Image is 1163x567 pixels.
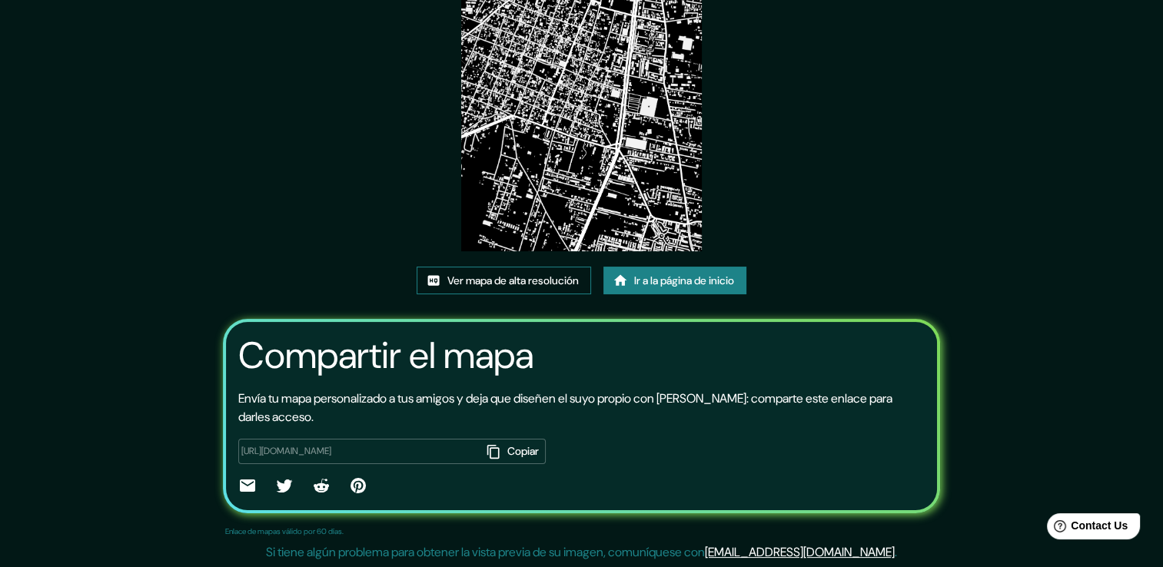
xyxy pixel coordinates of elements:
[447,271,579,290] font: Ver mapa de alta resolución
[705,544,895,560] a: [EMAIL_ADDRESS][DOMAIN_NAME]
[507,442,539,461] font: Copiar
[266,543,897,562] p: Si tiene algún problema para obtener la vista previa de su imagen, comuníquese con .
[238,390,925,426] p: Envía tu mapa personalizado a tus amigos y deja que diseñen el suyo propio con [PERSON_NAME]: com...
[482,439,546,464] button: Copiar
[225,526,344,537] p: Enlace de mapas válido por 60 días.
[1026,507,1146,550] iframe: Help widget launcher
[238,334,533,377] h3: Compartir el mapa
[634,271,734,290] font: Ir a la página de inicio
[417,267,591,295] a: Ver mapa de alta resolución
[603,267,746,295] a: Ir a la página de inicio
